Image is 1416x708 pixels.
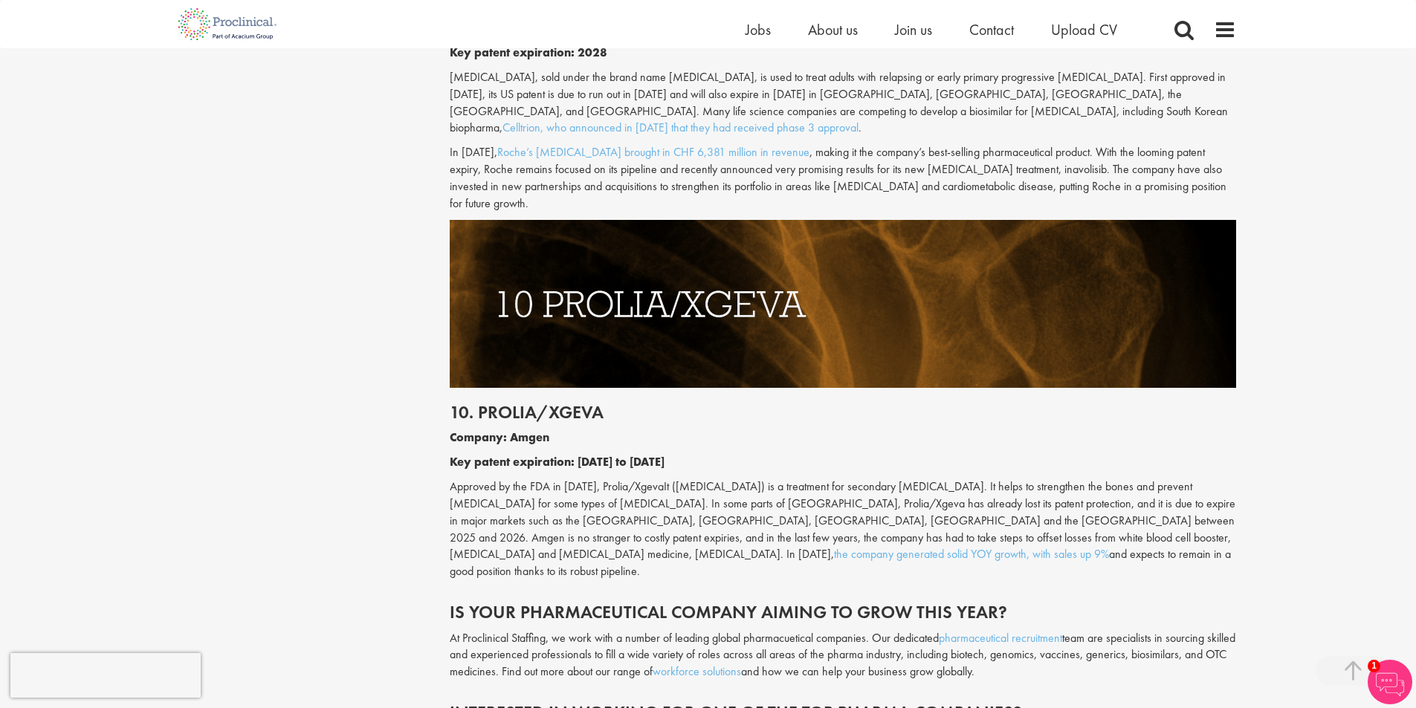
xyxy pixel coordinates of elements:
[653,663,741,679] a: workforce solutions
[1368,660,1412,704] img: Chatbot
[450,45,607,60] b: Key patent expiration: 2028
[1368,660,1380,672] span: 1
[969,20,1014,39] a: Contact
[1051,20,1117,39] a: Upload CV
[450,429,549,445] b: Company: Amgen
[450,403,1236,422] h2: 10. Prolia/Xgeva
[450,478,1236,580] p: Approved by the FDA in [DATE], Prolia/XgevaIt ([MEDICAL_DATA]) is a treatment for secondary [MEDI...
[502,120,859,135] a: Celltrion, who announced in [DATE] that they had received phase 3 approval
[450,454,665,470] b: Key patent expiration: [DATE] to [DATE]
[450,220,1236,388] img: Drugs with patents due to expire Prolia/Xgeva
[450,69,1236,137] p: [MEDICAL_DATA], sold under the brand name [MEDICAL_DATA], is used to treat adults with relapsing ...
[939,630,1062,646] a: pharmaceutical recruitment
[450,630,1236,681] p: At Proclinical Staffing, we work with a number of leading global pharmacuetical companies. Our de...
[10,653,201,698] iframe: reCAPTCHA
[497,144,809,160] a: Roche’s [MEDICAL_DATA] brought in CHF 6,381 million in revenue
[834,546,1109,562] a: the company generated solid YOY growth, with sales up 9%
[450,144,1236,212] p: In [DATE], , making it the company’s best-selling pharmaceutical product. With the looming patent...
[746,20,771,39] a: Jobs
[450,603,1236,622] h2: IS YOUR PHARMACEUTICAL COMPANY AIMING TO GROW THIS YEAR?
[808,20,858,39] a: About us
[895,20,932,39] a: Join us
